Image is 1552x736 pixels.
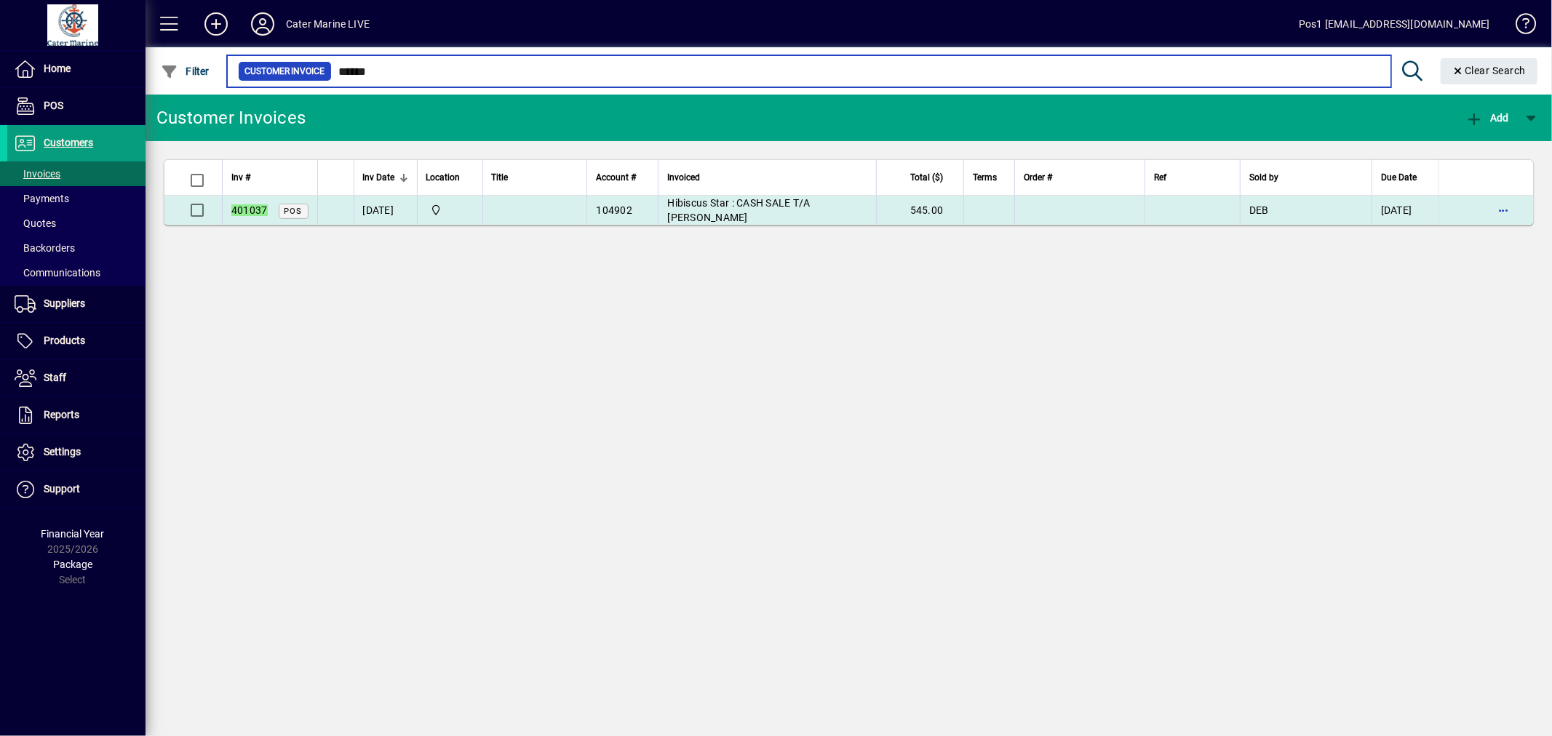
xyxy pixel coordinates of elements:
[492,169,509,185] span: Title
[7,323,146,359] a: Products
[1465,112,1509,124] span: Add
[7,397,146,433] a: Reports
[44,372,66,383] span: Staff
[1299,12,1490,36] div: Pos1 [EMAIL_ADDRESS][DOMAIN_NAME]
[363,169,408,185] div: Inv Date
[363,169,395,185] span: Inv Date
[44,483,80,495] span: Support
[44,63,71,74] span: Home
[426,202,474,218] span: Cater Marine
[44,297,85,309] span: Suppliers
[1024,169,1136,185] div: Order #
[244,64,325,79] span: Customer Invoice
[15,217,56,229] span: Quotes
[354,196,417,225] td: [DATE]
[286,12,370,36] div: Cater Marine LIVE
[44,409,79,420] span: Reports
[1372,196,1438,225] td: [DATE]
[1462,105,1513,131] button: Add
[973,169,997,185] span: Terms
[231,169,250,185] span: Inv #
[239,11,286,37] button: Profile
[231,204,268,216] em: 401037
[7,51,146,87] a: Home
[1452,65,1527,76] span: Clear Search
[7,471,146,508] a: Support
[15,168,60,180] span: Invoices
[284,207,303,216] span: POS
[7,211,146,236] a: Quotes
[1505,3,1534,50] a: Knowledge Base
[44,137,93,148] span: Customers
[667,169,867,185] div: Invoiced
[1249,169,1363,185] div: Sold by
[7,260,146,285] a: Communications
[667,197,810,223] span: Hibiscus Star : CASH SALE T/A [PERSON_NAME]
[1154,169,1166,185] span: Ref
[596,204,632,216] span: 104902
[44,335,85,346] span: Products
[44,100,63,111] span: POS
[7,236,146,260] a: Backorders
[41,528,105,540] span: Financial Year
[7,286,146,322] a: Suppliers
[161,65,210,77] span: Filter
[426,169,461,185] span: Location
[15,267,100,279] span: Communications
[53,559,92,570] span: Package
[157,58,213,84] button: Filter
[596,169,649,185] div: Account #
[193,11,239,37] button: Add
[7,88,146,124] a: POS
[1492,199,1515,222] button: More options
[426,169,474,185] div: Location
[7,360,146,396] a: Staff
[1381,169,1417,185] span: Due Date
[7,434,146,471] a: Settings
[1154,169,1231,185] div: Ref
[596,169,636,185] span: Account #
[1381,169,1430,185] div: Due Date
[910,169,943,185] span: Total ($)
[231,169,309,185] div: Inv #
[44,446,81,457] span: Settings
[156,106,306,129] div: Customer Invoices
[15,242,75,254] span: Backorders
[15,193,69,204] span: Payments
[1249,169,1278,185] span: Sold by
[492,169,578,185] div: Title
[667,169,700,185] span: Invoiced
[1024,169,1052,185] span: Order #
[7,161,146,186] a: Invoices
[7,186,146,211] a: Payments
[1249,204,1269,216] span: DEB
[1441,58,1538,84] button: Clear
[886,169,956,185] div: Total ($)
[876,196,963,225] td: 545.00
